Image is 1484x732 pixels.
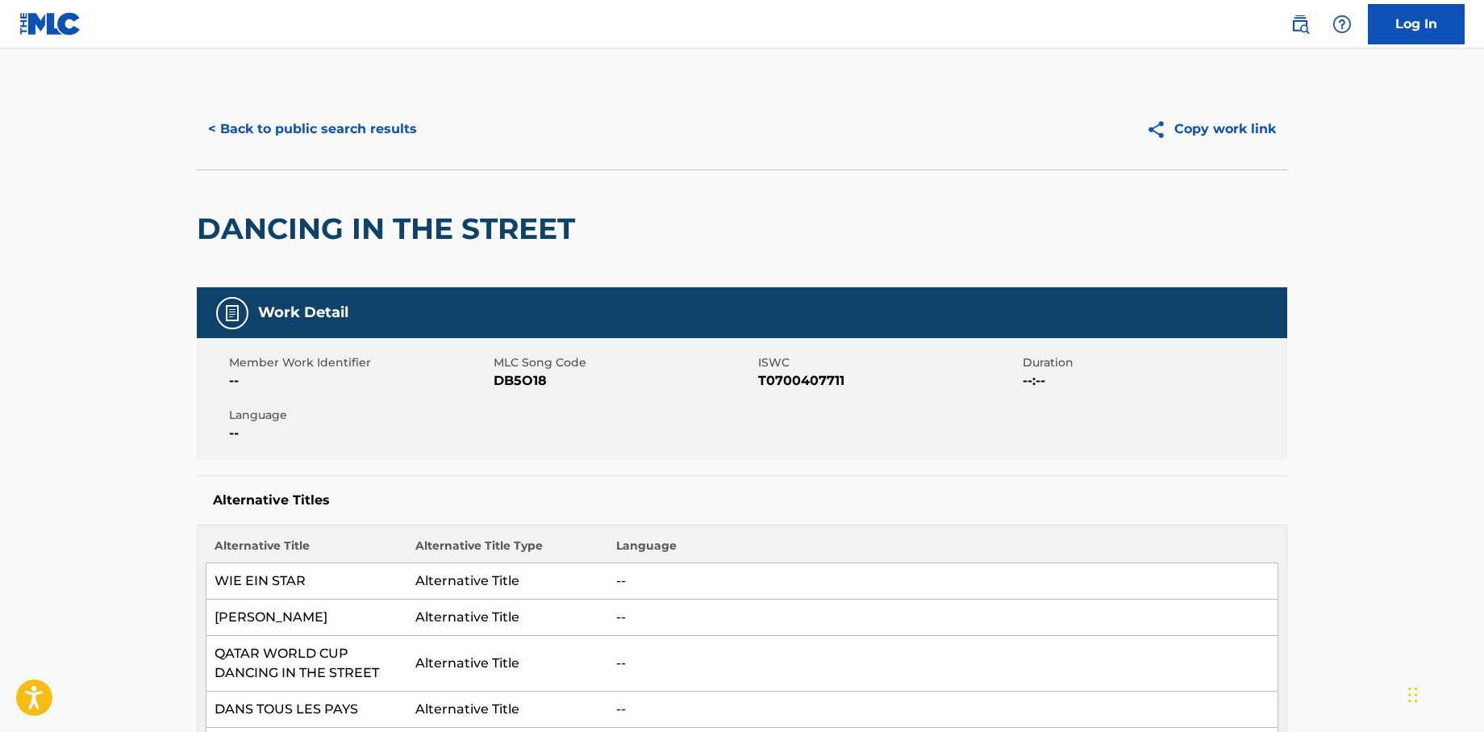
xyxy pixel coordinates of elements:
img: help [1332,15,1352,34]
a: Public Search [1284,8,1316,40]
td: -- [608,636,1278,692]
th: Alternative Title [206,537,407,563]
button: Copy work link [1135,109,1287,149]
h5: Alternative Titles [213,492,1271,508]
img: Work Detail [223,303,242,323]
td: [PERSON_NAME] [206,600,407,636]
td: QATAR WORLD CUP DANCING IN THE STREET [206,636,407,692]
a: Log In [1368,4,1465,44]
span: --:-- [1023,371,1283,391]
td: -- [608,600,1278,636]
span: Member Work Identifier [229,354,490,371]
img: search [1290,15,1310,34]
div: Help [1326,8,1358,40]
td: Alternative Title [407,600,608,636]
td: DANS TOUS LES PAYS [206,692,407,728]
th: Language [608,537,1278,563]
img: Copy work link [1146,119,1174,140]
span: T0700407711 [758,371,1019,391]
div: Drag [1408,671,1418,719]
span: -- [229,371,490,391]
h5: Work Detail [258,303,348,322]
th: Alternative Title Type [407,537,608,563]
td: Alternative Title [407,692,608,728]
td: Alternative Title [407,563,608,600]
span: MLC Song Code [494,354,754,371]
span: -- [229,424,490,443]
td: Alternative Title [407,636,608,692]
span: Language [229,407,490,424]
span: DB5O18 [494,371,754,391]
td: -- [608,692,1278,728]
h2: DANCING IN THE STREET [197,211,583,247]
iframe: Chat Widget [1403,655,1484,732]
img: MLC Logo [19,12,81,36]
span: Duration [1023,354,1283,371]
td: -- [608,563,1278,600]
span: ISWC [758,354,1019,371]
td: WIE EIN STAR [206,563,407,600]
button: < Back to public search results [197,109,428,149]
